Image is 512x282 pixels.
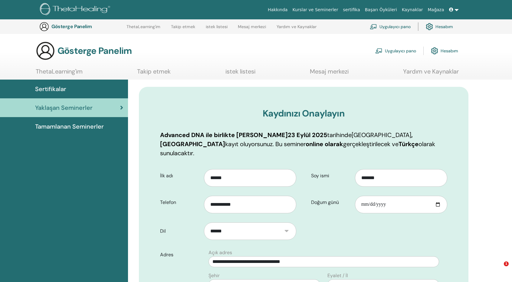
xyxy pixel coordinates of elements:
[160,131,288,139] font: Advanced DNA ile birlikte [PERSON_NAME]
[225,68,255,80] a: istek listesi
[126,24,160,29] font: ThetaLearning'im
[288,131,327,139] font: 23 Eylül 2025
[35,123,104,130] font: Tamamlanan Seminerler
[403,68,459,80] a: Yardım ve Kaynaklar
[385,48,416,54] font: Uygulayıcı pano
[36,67,83,75] font: ThetaLearning'im
[171,24,195,29] font: Takip etmek
[35,85,66,93] font: Sertifikalar
[425,4,446,15] a: Mağaza
[365,7,397,12] font: Başarı Öyküleri
[137,67,171,75] font: Takip etmek
[36,41,55,61] img: generic-user-icon.jpg
[399,4,425,15] a: Kaynaklar
[375,44,416,57] a: Uygulayıcı pano
[441,48,458,54] font: Hesabım
[370,24,377,29] img: chalkboard-teacher.svg
[273,140,306,148] font: . Bu seminer
[426,21,433,32] img: cog.svg
[35,104,93,112] font: Yaklaşan Seminerler
[363,4,399,15] a: Başarı Öyküleri
[277,24,317,34] a: Yardım ve Kaynaklar
[206,24,228,29] font: istek listesi
[310,67,349,75] font: Mesaj merkezi
[160,199,176,205] font: Telefon
[311,172,329,179] font: Soy ismi
[160,140,435,157] font: olarak sunulacaktır
[39,22,49,31] img: generic-user-icon.jpg
[160,131,413,148] font: , [GEOGRAPHIC_DATA]
[310,68,349,80] a: Mesaj merkezi
[431,46,438,56] img: cog.svg
[208,249,232,256] font: Açık adres
[343,7,360,12] font: sertifika
[370,20,411,33] a: Uygulayıcı pano
[426,20,453,33] a: Hesabım
[206,24,228,34] a: istek listesi
[340,4,362,15] a: sertifika
[327,272,348,279] font: Eyalet / İl
[137,68,171,80] a: Takip etmek
[238,24,266,34] a: Mesaj merkezi
[403,67,459,75] font: Yardım ve Kaynaklar
[306,140,343,148] font: online olarak
[292,7,338,12] font: Kurslar ve Seminerler
[57,45,132,57] font: Gösterge Panelim
[327,131,352,139] font: tarihinde
[352,131,411,139] font: [GEOGRAPHIC_DATA]
[160,251,173,258] font: Adres
[491,261,506,276] iframe: Intercom canlı sohbet
[225,140,273,148] font: kayıt oluyorsunuz
[343,140,399,148] font: gerçekleştirilecek ve
[379,24,411,30] font: Uygulayıcı pano
[428,7,444,12] font: Mağaza
[435,24,453,30] font: Hesabım
[402,7,423,12] font: Kaynaklar
[51,23,92,30] font: Gösterge Panelim
[290,4,340,15] a: Kurslar ve Seminerler
[193,149,194,157] font: .
[311,199,339,205] font: Doğum günü
[208,272,220,279] font: Şehir
[160,172,173,179] font: İlk adı
[225,67,255,75] font: istek listesi
[375,48,382,54] img: chalkboard-teacher.svg
[160,228,166,234] font: Dil
[171,24,195,34] a: Takip etmek
[265,4,290,15] a: Hakkında
[505,262,507,266] font: 1
[126,24,160,34] a: ThetaLearning'im
[36,68,83,80] a: ThetaLearning'im
[277,24,317,29] font: Yardım ve Kaynaklar
[238,24,266,29] font: Mesaj merkezi
[399,140,418,148] font: Türkçe
[40,3,112,17] img: logo.png
[431,44,458,57] a: Hesabım
[268,7,288,12] font: Hakkında
[263,107,345,119] font: Kaydınızı Onaylayın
